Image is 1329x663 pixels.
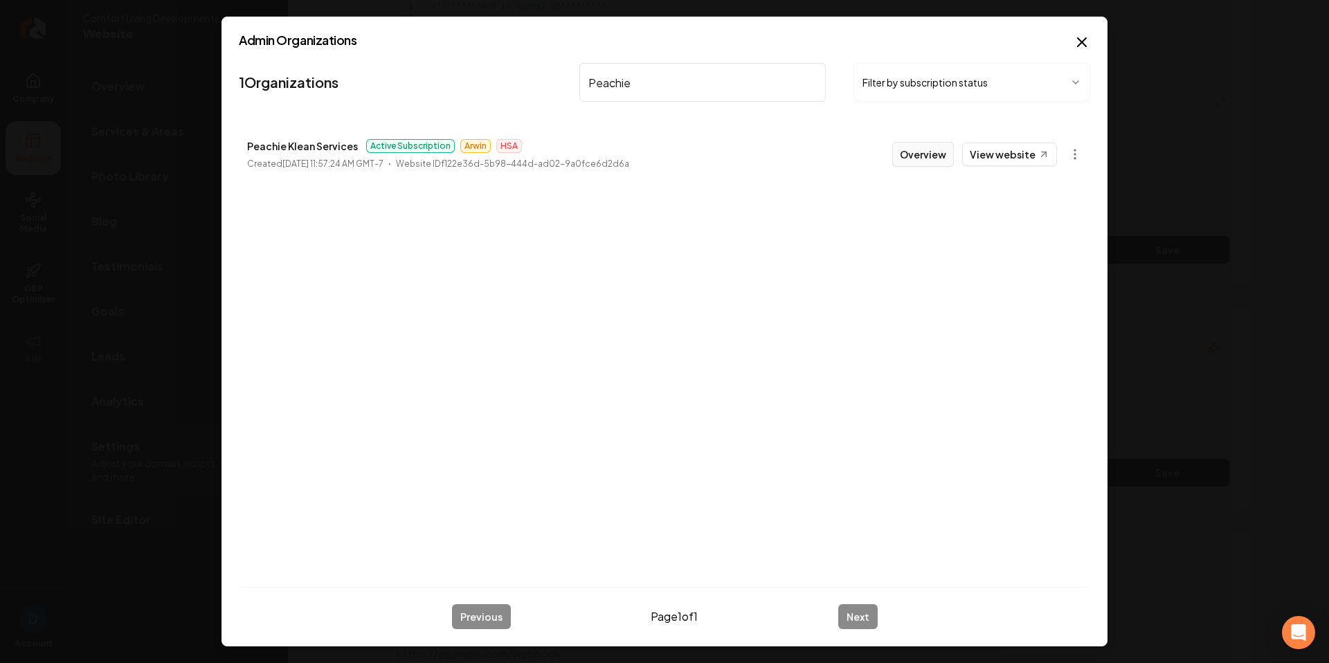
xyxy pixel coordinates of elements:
[239,34,1090,46] h2: Admin Organizations
[962,143,1057,166] a: View website
[892,142,954,167] button: Overview
[247,157,383,171] p: Created
[282,158,383,169] time: [DATE] 11:57:24 AM GMT-7
[651,608,698,625] span: Page 1 of 1
[579,63,826,102] input: Search by name or ID
[496,139,522,153] span: HSA
[460,139,491,153] span: Arwin
[396,157,629,171] p: Website ID f122e36d-5b98-444d-ad02-9a0fce6d2d6a
[247,138,358,154] p: Peachie Klean Services
[366,139,455,153] span: Active Subscription
[239,73,338,92] a: 1Organizations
